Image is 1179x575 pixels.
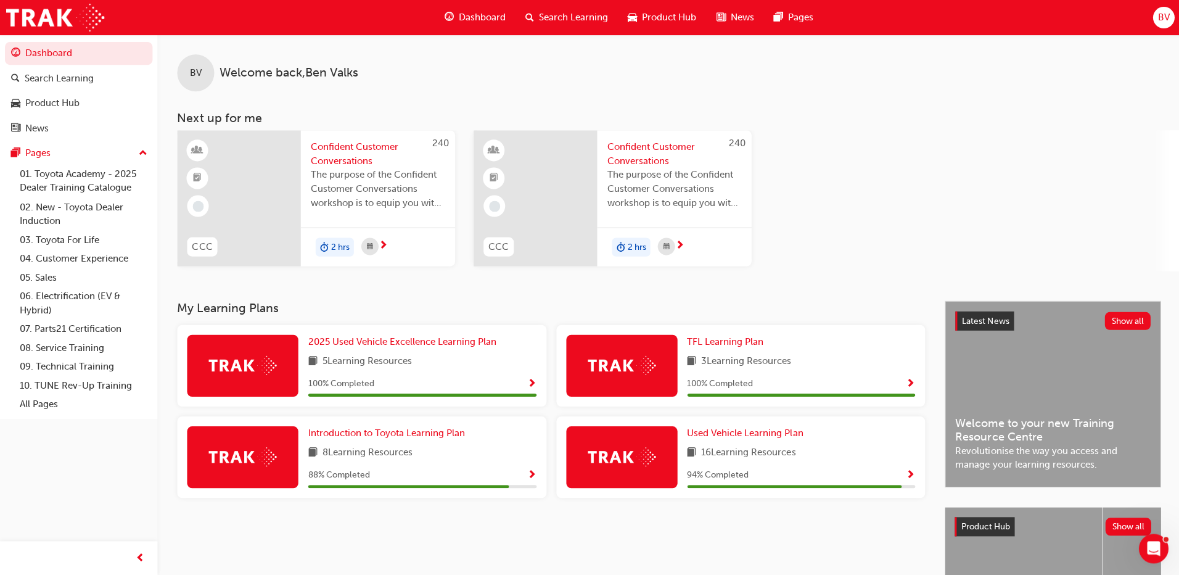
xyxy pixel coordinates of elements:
[15,268,152,287] a: 05. Sales
[5,142,152,165] button: Pages
[489,170,498,186] span: booktick-icon
[308,376,374,391] span: 100 % Completed
[905,378,914,389] span: Show Progress
[961,315,1008,326] span: Latest News
[715,10,725,25] span: news-icon
[25,146,51,160] div: Pages
[525,10,533,25] span: search-icon
[527,376,536,391] button: Show Progress
[787,10,812,25] span: Pages
[700,445,795,460] span: 16 Learning Resources
[617,5,705,30] a: car-iconProduct Hub
[434,5,515,30] a: guage-iconDashboard
[15,319,152,338] a: 07. Parts21 Certification
[11,148,20,159] span: pages-icon
[192,239,212,254] span: CCC
[219,66,358,80] span: Welcome back , Ben Valks
[177,300,924,315] h3: My Learning Plans
[157,111,1179,125] h3: Next up for me
[905,470,914,481] span: Show Progress
[5,42,152,65] a: Dashboard
[308,426,469,440] a: Introduction to Toyota Learning Plan
[954,444,1149,471] span: Revolutionise the way you access and manage your learning resources.
[729,10,753,25] span: News
[322,354,411,369] span: 5 Learning Resources
[615,239,624,255] span: duration-icon
[15,394,152,413] a: All Pages
[5,92,152,115] a: Product Hub
[5,67,152,90] a: Search Learning
[763,5,822,30] a: pages-iconPages
[473,130,750,266] a: 240CCCConfident Customer ConversationsThe purpose of the Confident Customer Conversations worksho...
[6,4,104,31] a: Trak
[686,376,752,391] span: 100 % Completed
[310,168,445,210] span: The purpose of the Confident Customer Conversations workshop is to equip you with tools to commun...
[686,468,748,482] span: 94 % Completed
[728,138,744,149] span: 240
[587,355,655,374] img: Trak
[686,426,807,440] a: Used Vehicle Learning Plan
[366,239,372,254] span: calendar-icon
[444,10,453,25] span: guage-icon
[308,427,464,438] span: Introduction to Toyota Learning Plan
[606,140,741,168] span: Confident Customer Conversations
[5,39,152,142] button: DashboardSearch LearningProduct HubNews
[5,117,152,140] a: News
[489,143,498,159] span: learningResourceType_INSTRUCTOR_LED-icon
[15,376,152,395] a: 10. TUNE Rev-Up Training
[458,10,505,25] span: Dashboard
[527,378,536,389] span: Show Progress
[11,73,20,85] span: search-icon
[488,201,499,212] span: learningRecordVerb_NONE-icon
[190,66,202,80] span: BV
[705,5,763,30] a: news-iconNews
[308,445,317,460] span: book-icon
[943,300,1159,487] a: Latest NewsShow allWelcome to your new Training Resource CentreRevolutionise the way you access a...
[136,550,145,566] span: prev-icon
[15,197,152,230] a: 02. New - Toyota Dealer Induction
[192,201,203,212] span: learningRecordVerb_NONE-icon
[686,336,763,347] span: TFL Learning Plan
[139,146,147,162] span: up-icon
[627,10,636,25] span: car-icon
[686,354,696,369] span: book-icon
[15,165,152,197] a: 01. Toyota Academy - 2025 Dealer Training Catalogue
[11,123,20,134] span: news-icon
[310,140,445,168] span: Confident Customer Conversations
[905,467,914,482] button: Show Progress
[773,10,782,25] span: pages-icon
[15,357,152,376] a: 09. Technical Training
[700,354,791,369] span: 3 Learning Resources
[331,240,349,254] span: 2 hrs
[308,354,317,369] span: book-icon
[177,130,454,266] a: 240CCCConfident Customer ConversationsThe purpose of the Confident Customer Conversations worksho...
[488,239,508,254] span: CCC
[662,239,668,254] span: calendar-icon
[25,72,94,86] div: Search Learning
[193,143,202,159] span: learningResourceType_INSTRUCTOR_LED-icon
[25,122,49,136] div: News
[378,240,387,251] span: next-icon
[208,355,276,374] img: Trak
[11,48,20,59] span: guage-icon
[11,98,20,109] span: car-icon
[538,10,607,25] span: Search Learning
[1103,312,1149,329] button: Show all
[905,376,914,391] button: Show Progress
[15,230,152,249] a: 03. Toyota For Life
[674,240,683,251] span: next-icon
[15,249,152,268] a: 04. Customer Experience
[641,10,696,25] span: Product Hub
[606,168,741,210] span: The purpose of the Confident Customer Conversations workshop is to equip you with tools to commun...
[686,334,768,349] a: TFL Learning Plan
[208,447,276,466] img: Trak
[432,138,448,149] span: 240
[1151,7,1173,28] button: BV
[15,286,152,319] a: 06. Electrification (EV & Hybrid)
[515,5,617,30] a: search-iconSearch Learning
[1104,517,1150,535] button: Show all
[1137,533,1167,563] iframe: Intercom live chat
[319,239,328,255] span: duration-icon
[193,170,202,186] span: booktick-icon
